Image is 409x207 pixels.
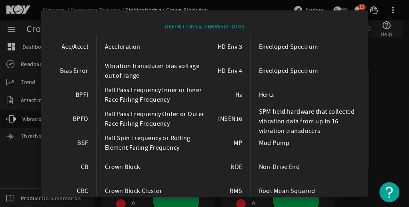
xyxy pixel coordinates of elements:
div: Acceleration [105,35,204,59]
div: MP [234,131,251,155]
div: Mud Pump [259,131,358,155]
div: NDE [231,155,251,179]
div: Crown Block Cluster [105,179,204,203]
div: Ball Pass Frequency Inner or Inner Race Failing Frequency [105,83,204,107]
div: DEFINITIONS & ABBREVIATIONS [50,13,359,35]
div: Non-Drive End [259,155,358,179]
div: Hertz [259,83,358,107]
div: RMS [230,179,251,203]
div: Ball Spin Frequency or Rolling Element Failing Frequency [105,131,204,155]
div: Enveloped Spectrum [259,35,358,59]
div: HD Env 3 [218,35,251,59]
div: SPM field hardware that collected vibration data from up to 16 vibration transducers [259,107,358,131]
div: Ball Pass Frequency Outer or Outer Race Failing Frequency [105,107,204,131]
div: CB [81,155,97,179]
div: HD Env 4 [218,59,251,83]
div: BPFI [76,83,97,107]
div: Acc/Accel [62,35,97,59]
div: Vibration transducer bias voltage out of range [105,59,204,83]
div: INSEN16 [218,107,251,131]
div: Enveloped Spectrum [259,59,358,83]
button: Open Resource Center [379,182,399,202]
div: CBC [77,179,96,203]
div: Crown Block [105,155,204,179]
div: Hz [235,83,251,107]
div: Bias Error [60,59,96,83]
div: BSF [77,131,96,155]
div: BPFO [73,107,97,131]
div: Root Mean Squared [259,179,358,203]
